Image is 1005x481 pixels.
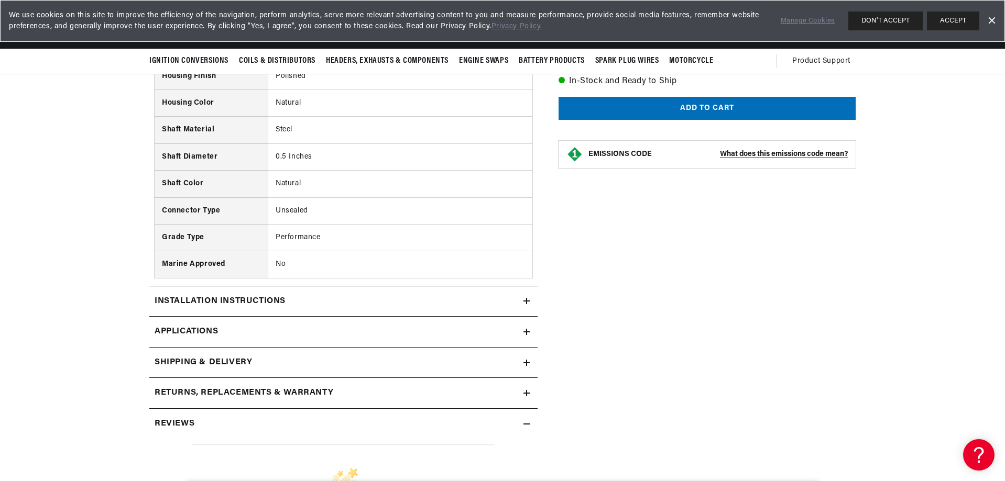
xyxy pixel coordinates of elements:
[155,90,268,116] th: Housing Color
[268,171,532,197] td: Natural
[720,150,848,158] strong: What does this emissions code mean?
[268,63,532,90] td: Polished
[155,295,286,308] h2: Installation instructions
[149,286,538,317] summary: Installation instructions
[588,150,848,159] button: EMISSIONS CODEWhat does this emissions code mean?
[239,55,315,66] span: Coils & Distributors
[155,417,194,431] h2: Reviews
[588,150,652,158] strong: EMISSIONS CODE
[595,55,659,66] span: Spark Plug Wires
[149,55,228,66] span: Ignition Conversions
[559,75,856,88] p: In-Stock and Ready to Ship
[149,378,538,408] summary: Returns, Replacements & Warranty
[326,55,449,66] span: Headers, Exhausts & Components
[149,49,234,73] summary: Ignition Conversions
[792,49,856,74] summary: Product Support
[155,386,333,400] h2: Returns, Replacements & Warranty
[234,49,321,73] summary: Coils & Distributors
[491,23,542,30] a: Privacy Policy.
[566,146,583,163] img: Emissions code
[268,251,532,278] td: No
[149,317,538,348] a: Applications
[155,325,218,339] span: Applications
[984,13,999,29] a: Dismiss Banner
[155,224,268,251] th: Grade Type
[155,117,268,143] th: Shaft Material
[459,55,508,66] span: Engine Swaps
[669,55,713,66] span: Motorcycle
[155,143,268,170] th: Shaft Diameter
[848,12,923,30] button: DON'T ACCEPT
[155,63,268,90] th: Housing Finish
[149,409,538,439] summary: Reviews
[155,251,268,278] th: Marine Approved
[590,49,664,73] summary: Spark Plug Wires
[155,171,268,197] th: Shaft Color
[268,224,532,251] td: Performance
[268,117,532,143] td: Steel
[268,90,532,116] td: Natural
[514,49,590,73] summary: Battery Products
[927,12,979,30] button: ACCEPT
[155,356,252,370] h2: Shipping & Delivery
[519,55,585,66] span: Battery Products
[268,143,532,170] td: 0.5 Inches
[781,16,835,27] a: Manage Cookies
[321,49,454,73] summary: Headers, Exhausts & Components
[664,49,718,73] summary: Motorcycle
[454,49,514,73] summary: Engine Swaps
[149,348,538,378] summary: Shipping & Delivery
[792,55,850,67] span: Product Support
[155,197,268,224] th: Connector Type
[559,97,856,120] button: Add to cart
[9,10,766,32] span: We use cookies on this site to improve the efficiency of the navigation, perform analytics, serve...
[268,197,532,224] td: Unsealed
